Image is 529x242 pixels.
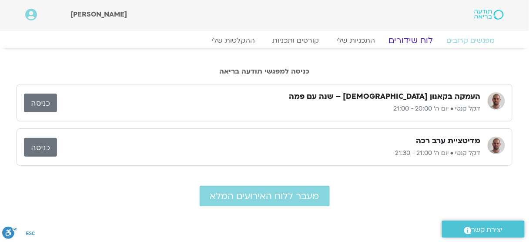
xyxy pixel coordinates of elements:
a: התכניות שלי [328,36,384,45]
img: דקל קנטי [488,137,505,154]
a: מפגשים קרובים [438,36,504,45]
h3: מדיטציית ערב רכה [416,136,481,146]
a: יצירת קשר [442,221,525,238]
img: דקל קנטי [488,92,505,110]
a: כניסה [24,94,57,112]
h2: כניסה למפגשי תודעה בריאה [17,67,512,75]
span: יצירת קשר [472,224,503,236]
h3: העמקה בקאנון [DEMOGRAPHIC_DATA] – שנה עם פמה [289,91,481,102]
a: מעבר ללוח האירועים המלא [200,186,330,206]
span: [PERSON_NAME] [71,10,127,19]
p: דקל קנטי • יום ה׳ 21:00 - 21:30 [57,148,481,158]
p: דקל קנטי • יום ה׳ 20:00 - 21:00 [57,104,481,114]
nav: Menu [25,36,504,45]
span: מעבר ללוח האירועים המלא [210,191,319,201]
a: כניסה [24,138,57,157]
a: לוח שידורים [378,35,444,46]
a: קורסים ותכניות [264,36,328,45]
a: ההקלטות שלי [203,36,264,45]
